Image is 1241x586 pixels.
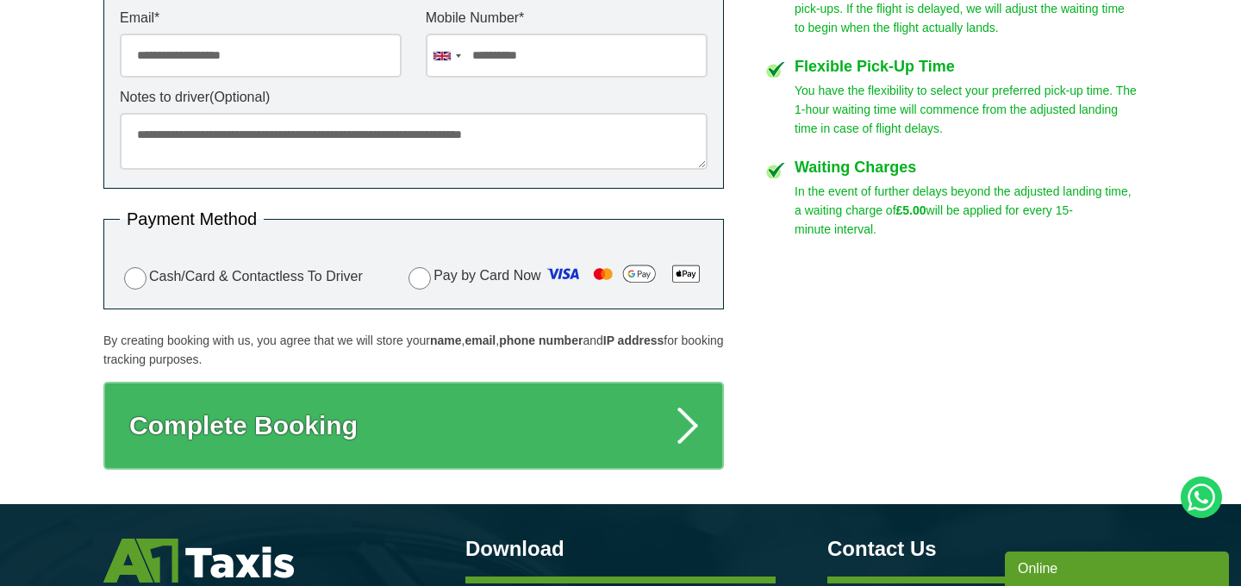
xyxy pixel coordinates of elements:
[603,334,664,347] strong: IP address
[103,539,294,583] img: A1 Taxis St Albans
[795,81,1138,138] p: You have the flexibility to select your preferred pick-up time. The 1-hour waiting time will comm...
[404,260,708,293] label: Pay by Card Now
[795,159,1138,175] h4: Waiting Charges
[427,34,466,77] div: United Kingdom: +44
[426,11,708,25] label: Mobile Number
[430,334,462,347] strong: name
[465,539,776,559] h3: Download
[499,334,583,347] strong: phone number
[103,382,724,470] button: Complete Booking
[120,90,708,104] label: Notes to driver
[209,90,270,104] span: (Optional)
[795,59,1138,74] h4: Flexible Pick-Up Time
[896,203,926,217] strong: £5.00
[465,334,496,347] strong: email
[1005,548,1232,586] iframe: chat widget
[103,331,724,369] p: By creating booking with us, you agree that we will store your , , and for booking tracking purpo...
[120,265,363,290] label: Cash/Card & Contactless To Driver
[408,267,431,290] input: Pay by Card Now
[795,182,1138,239] p: In the event of further delays beyond the adjusted landing time, a waiting charge of will be appl...
[827,539,1138,559] h3: Contact Us
[120,210,264,228] legend: Payment Method
[124,267,147,290] input: Cash/Card & Contactless To Driver
[120,11,402,25] label: Email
